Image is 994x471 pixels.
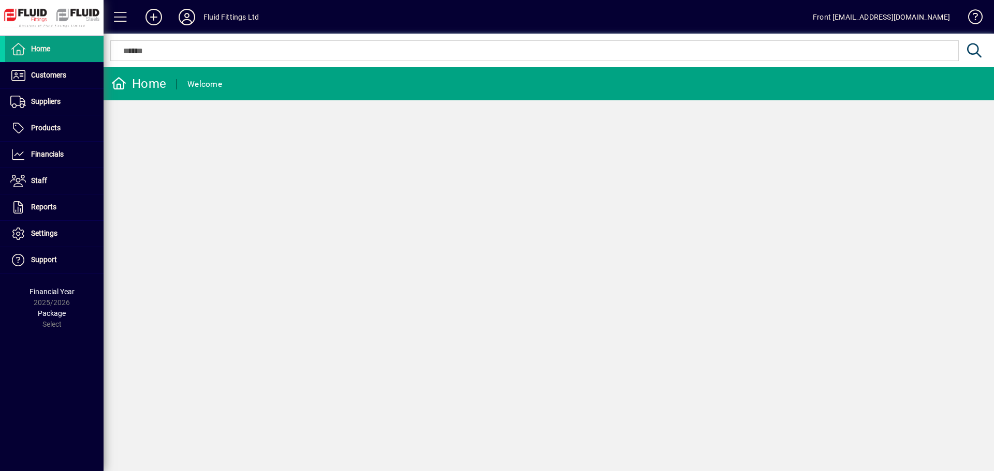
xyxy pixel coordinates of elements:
div: Welcome [187,76,222,93]
button: Add [137,8,170,26]
span: Support [31,255,57,264]
span: Staff [31,176,47,185]
span: Reports [31,203,56,211]
a: Products [5,115,104,141]
span: Home [31,44,50,53]
span: Financials [31,150,64,158]
div: Home [111,75,166,92]
div: Front [EMAIL_ADDRESS][DOMAIN_NAME] [813,9,950,25]
a: Staff [5,168,104,194]
span: Settings [31,229,57,237]
a: Customers [5,63,104,88]
div: Fluid Fittings Ltd [203,9,259,25]
span: Financial Year [30,287,75,296]
span: Suppliers [31,97,61,105]
span: Customers [31,71,66,79]
a: Reports [5,194,104,220]
a: Support [5,247,104,273]
a: Financials [5,142,104,168]
a: Suppliers [5,89,104,115]
button: Profile [170,8,203,26]
a: Knowledge Base [960,2,981,36]
span: Package [38,309,66,317]
span: Products [31,124,61,132]
a: Settings [5,221,104,247]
